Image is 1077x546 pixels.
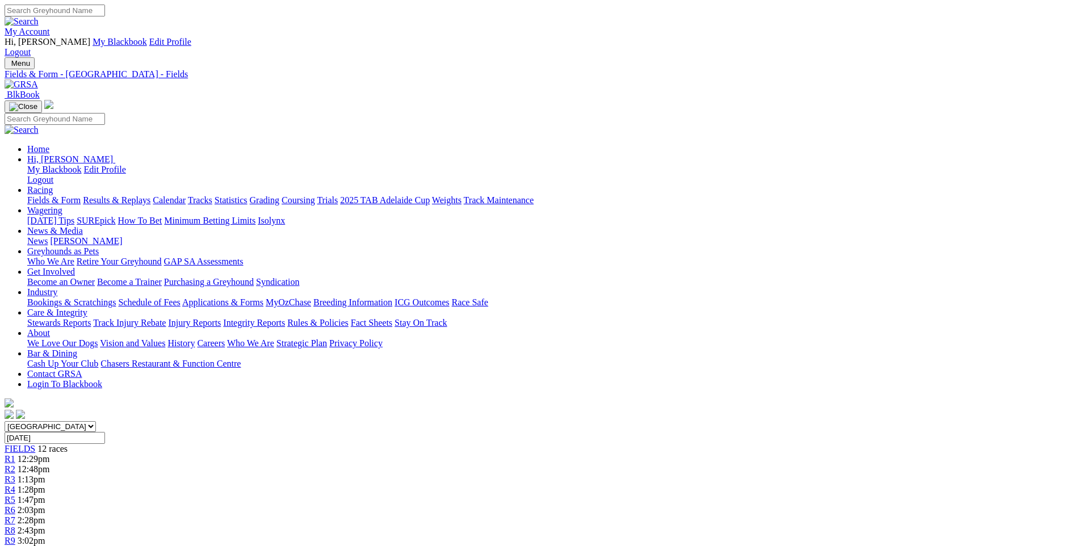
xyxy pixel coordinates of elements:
[27,348,77,358] a: Bar & Dining
[182,297,263,307] a: Applications & Forms
[5,37,1072,57] div: My Account
[329,338,383,348] a: Privacy Policy
[5,485,15,494] a: R4
[5,79,38,90] img: GRSA
[118,216,162,225] a: How To Bet
[188,195,212,205] a: Tracks
[44,100,53,109] img: logo-grsa-white.png
[83,195,150,205] a: Results & Replays
[27,359,1072,369] div: Bar & Dining
[258,216,285,225] a: Isolynx
[451,297,488,307] a: Race Safe
[282,195,315,205] a: Coursing
[27,165,1072,185] div: Hi, [PERSON_NAME]
[118,297,180,307] a: Schedule of Fees
[27,246,99,256] a: Greyhounds as Pets
[84,165,126,174] a: Edit Profile
[93,318,166,327] a: Track Injury Rebate
[153,195,186,205] a: Calendar
[27,165,82,174] a: My Blackbook
[266,297,311,307] a: MyOzChase
[27,338,1072,348] div: About
[100,359,241,368] a: Chasers Restaurant & Function Centre
[77,216,115,225] a: SUREpick
[18,536,45,545] span: 3:02pm
[164,277,254,287] a: Purchasing a Greyhound
[168,318,221,327] a: Injury Reports
[340,195,430,205] a: 2025 TAB Adelaide Cup
[18,474,45,484] span: 1:13pm
[5,5,105,16] input: Search
[5,432,105,444] input: Select date
[27,144,49,154] a: Home
[27,328,50,338] a: About
[27,185,53,195] a: Racing
[27,287,57,297] a: Industry
[5,536,15,545] a: R9
[11,59,30,68] span: Menu
[100,338,165,348] a: Vision and Values
[164,216,255,225] a: Minimum Betting Limits
[27,236,48,246] a: News
[27,195,81,205] a: Fields & Form
[97,277,162,287] a: Become a Trainer
[5,474,15,484] a: R3
[464,195,534,205] a: Track Maintenance
[5,454,15,464] a: R1
[27,379,102,389] a: Login To Blackbook
[5,47,31,57] a: Logout
[18,485,45,494] span: 1:28pm
[149,37,191,47] a: Edit Profile
[27,216,74,225] a: [DATE] Tips
[5,57,35,69] button: Toggle navigation
[5,90,40,99] a: BlkBook
[27,216,1072,226] div: Wagering
[7,90,40,99] span: BlkBook
[256,277,299,287] a: Syndication
[27,277,1072,287] div: Get Involved
[197,338,225,348] a: Careers
[27,318,1072,328] div: Care & Integrity
[18,464,50,474] span: 12:48pm
[18,495,45,505] span: 1:47pm
[5,444,35,453] a: FIELDS
[27,154,115,164] a: Hi, [PERSON_NAME]
[313,297,392,307] a: Breeding Information
[5,410,14,419] img: facebook.svg
[395,297,449,307] a: ICG Outcomes
[27,267,75,276] a: Get Involved
[27,154,113,164] span: Hi, [PERSON_NAME]
[5,526,15,535] a: R8
[432,195,462,205] a: Weights
[395,318,447,327] a: Stay On Track
[317,195,338,205] a: Trials
[167,338,195,348] a: History
[18,526,45,535] span: 2:43pm
[9,102,37,111] img: Close
[27,175,53,184] a: Logout
[5,37,90,47] span: Hi, [PERSON_NAME]
[27,236,1072,246] div: News & Media
[27,257,1072,267] div: Greyhounds as Pets
[351,318,392,327] a: Fact Sheets
[27,297,1072,308] div: Industry
[5,505,15,515] a: R6
[5,464,15,474] a: R2
[18,505,45,515] span: 2:03pm
[164,257,244,266] a: GAP SA Assessments
[215,195,248,205] a: Statistics
[5,515,15,525] a: R7
[5,125,39,135] img: Search
[5,398,14,408] img: logo-grsa-white.png
[16,410,25,419] img: twitter.svg
[27,338,98,348] a: We Love Our Dogs
[287,318,349,327] a: Rules & Policies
